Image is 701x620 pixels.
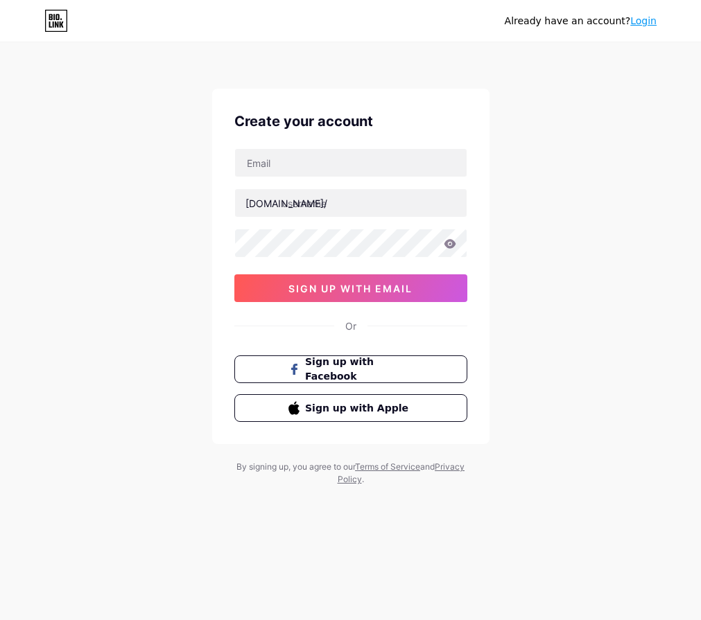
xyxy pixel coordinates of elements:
[235,149,467,177] input: Email
[355,461,420,472] a: Terms of Service
[288,283,413,294] span: sign up with email
[233,461,469,486] div: By signing up, you agree to our and .
[245,196,327,211] div: [DOMAIN_NAME]/
[345,319,356,333] div: Or
[505,14,657,28] div: Already have an account?
[630,15,657,26] a: Login
[234,274,467,302] button: sign up with email
[234,111,467,132] div: Create your account
[235,189,467,217] input: username
[234,355,467,383] button: Sign up with Facebook
[305,355,413,384] span: Sign up with Facebook
[234,394,467,422] button: Sign up with Apple
[305,401,413,416] span: Sign up with Apple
